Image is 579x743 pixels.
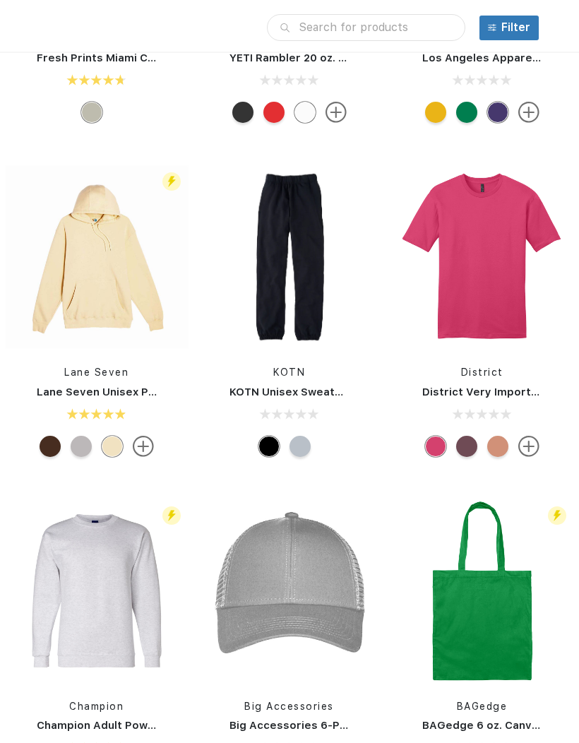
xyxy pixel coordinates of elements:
div: Corporate Red [263,102,285,123]
div: Flush Pink [425,436,446,457]
img: flash_active_toggle.svg [162,172,181,191]
div: Gold [425,102,446,123]
img: func=resize&h=266 [390,165,574,349]
img: func=resize&h=266 [5,165,189,349]
div: Heather Grey [289,436,311,457]
div: White [294,102,316,123]
img: func=resize&h=266 [198,165,381,349]
div: Plum [456,436,477,457]
a: Big Accessories 6-Panel Structured Trucker Cap [229,719,494,732]
a: BAGedge [457,701,508,712]
div: Pina Colada [102,436,123,457]
div: Slate Camo [71,436,92,457]
a: Champion [69,701,124,712]
img: func=resize&h=266 [198,499,381,683]
img: flash_active_toggle.svg [162,506,181,525]
div: Black [232,102,253,123]
img: func=resize&h=266 [390,499,574,683]
a: Champion Adult Powerblend® Crewneck Sweatshirt [37,719,316,732]
img: more.svg [518,436,539,457]
div: Kelly [456,102,477,123]
a: Big Accessories [244,701,334,712]
a: District [461,367,503,378]
img: more.svg [518,102,539,123]
a: KOTN Unisex Sweatpants [229,386,366,398]
div: Purple [487,102,508,123]
a: YETI Rambler 20 oz. Tumbler [229,52,383,64]
div: Nostalgia Rose [487,436,508,457]
img: flash_active_toggle.svg [548,506,566,525]
div: Filter [501,19,530,36]
img: more.svg [133,436,154,457]
img: func=resize&h=266 [5,499,189,683]
img: search.svg [280,23,289,32]
input: Search for products [267,14,465,41]
div: Camouflage [81,102,102,123]
img: more.svg [326,102,347,123]
a: Fresh Prints Miami Camo Heavyweight Shorts [37,52,284,64]
div: Black [258,436,280,457]
img: filter.svg [488,23,496,32]
a: Lane Seven [64,367,129,378]
a: District Very Important Tee [422,386,572,398]
a: Lane Seven Unisex Premium Pullover Hooded Sweatshirt [37,386,345,398]
a: KOTN [273,367,305,378]
div: Chestnut [40,436,61,457]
